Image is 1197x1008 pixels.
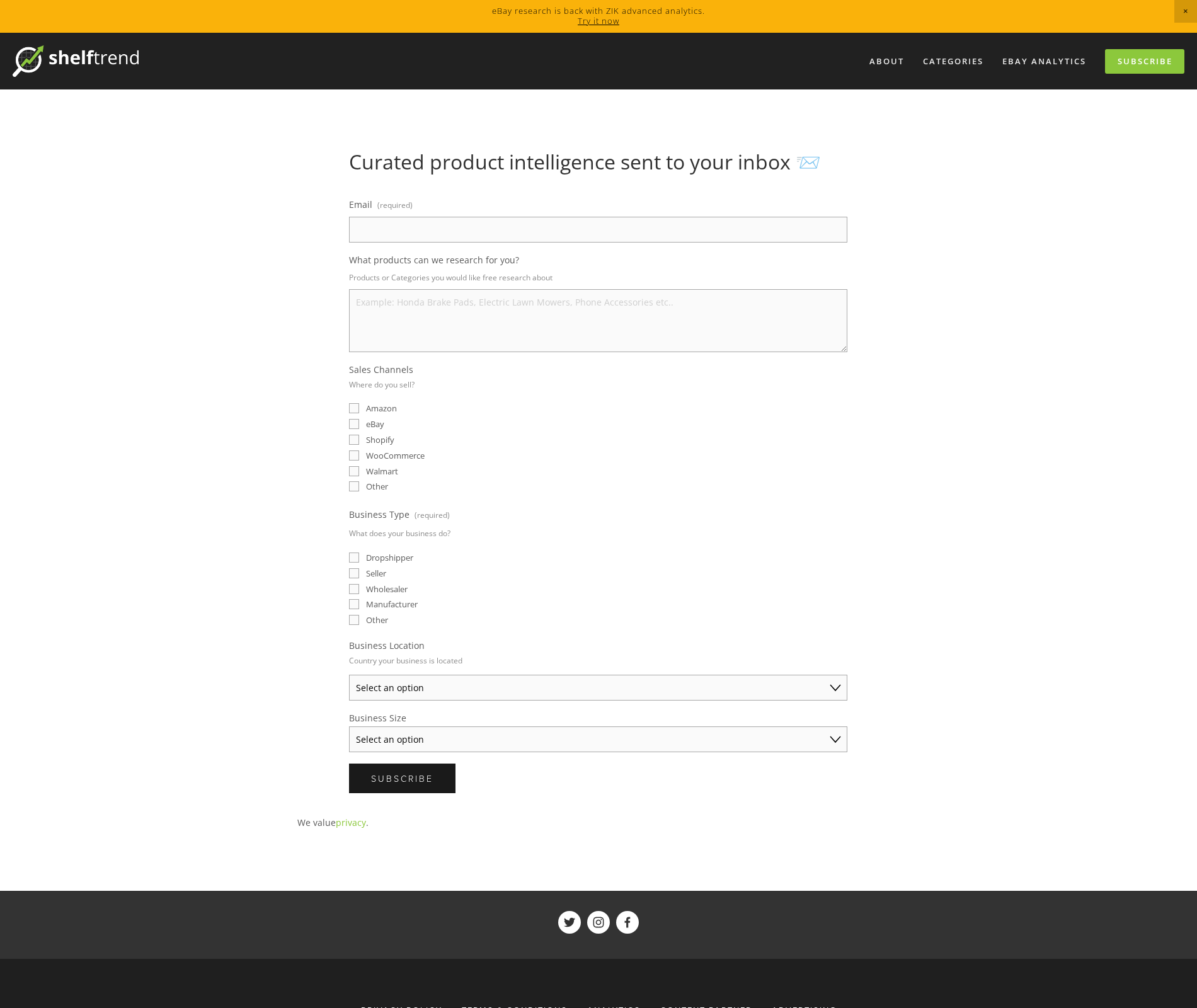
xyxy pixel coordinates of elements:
[349,150,847,174] h1: Curated product intelligence sent to your inbox 📨
[349,481,359,491] input: Other
[915,51,992,72] div: Categories
[297,815,900,830] p: We value .
[349,764,455,793] button: SubscribeSubscribe
[366,450,425,461] span: WooCommerce
[349,675,847,701] select: Business Location
[366,583,408,595] span: Wholesaler
[349,639,425,651] span: Business Location
[366,466,398,477] span: Walmart
[13,45,139,77] img: ShelfTrend
[349,508,409,520] span: Business Type
[349,584,359,594] input: Wholesaler
[349,375,415,394] p: Where do you sell?
[371,772,433,784] span: Subscribe
[994,51,1094,72] a: eBay Analytics
[587,911,610,934] a: ShelfTrend
[366,614,388,626] span: Other
[349,466,359,476] input: Walmart
[349,553,359,563] input: Dropshipper
[349,615,359,625] input: Other
[1105,49,1184,74] a: Subscribe
[861,51,912,72] a: About
[336,816,366,828] a: privacy
[415,506,450,524] span: (required)
[366,598,418,610] span: Manufacturer
[349,450,359,461] input: WooCommerce
[349,198,372,210] span: Email
[349,419,359,429] input: eBay
[366,403,397,414] span: Amazon
[558,911,581,934] a: ShelfTrend
[349,599,359,609] input: Manufacturer
[349,568,359,578] input: Seller
[349,726,847,752] select: Business Size
[349,403,359,413] input: Amazon
[366,418,384,430] span: eBay
[366,434,394,445] span: Shopify
[349,364,413,375] span: Sales Channels
[349,254,519,266] span: What products can we research for you?
[377,196,413,214] span: (required)
[366,552,413,563] span: Dropshipper
[349,524,450,542] p: What does your business do?
[366,568,386,579] span: Seller
[578,15,619,26] a: Try it now
[366,481,388,492] span: Other
[349,651,462,670] p: Country your business is located
[349,268,847,287] p: Products or Categories you would like free research about
[349,435,359,445] input: Shopify
[349,712,406,724] span: Business Size
[616,911,639,934] a: ShelfTrend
